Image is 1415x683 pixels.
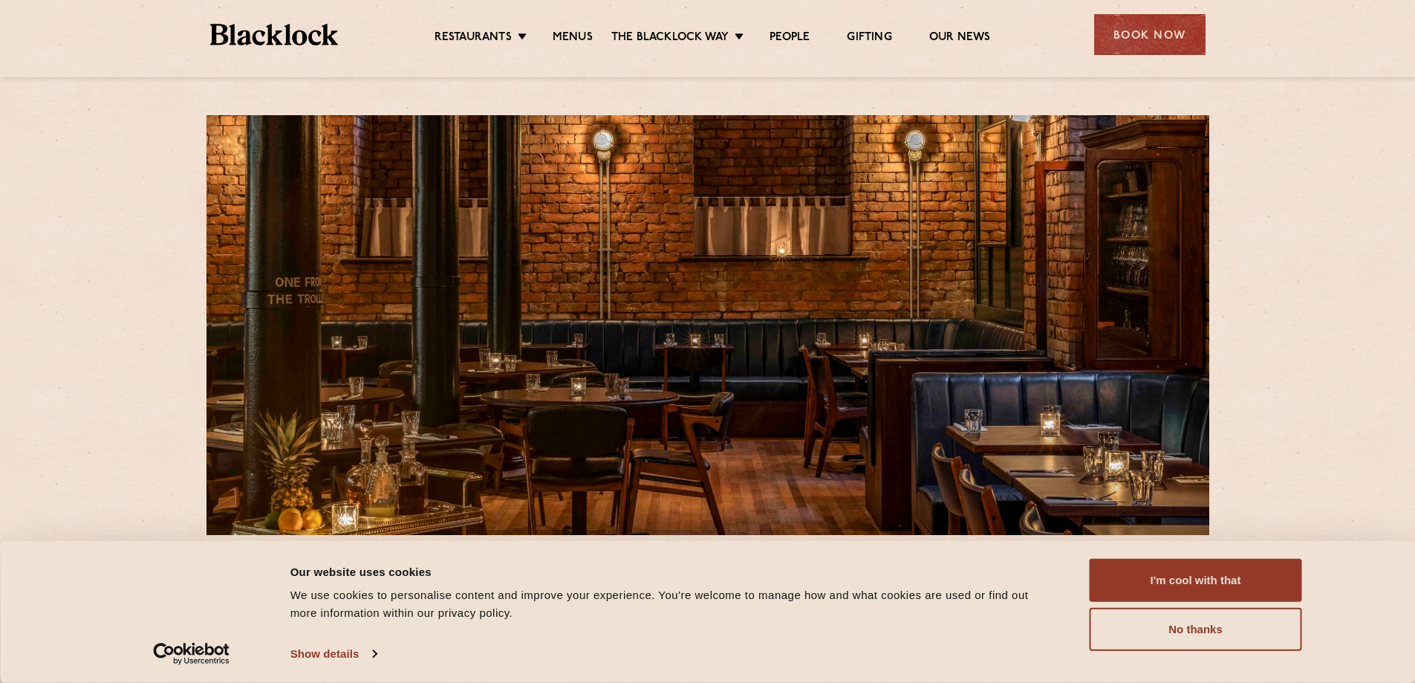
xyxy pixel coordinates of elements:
[1090,608,1302,651] button: No thanks
[210,24,339,45] img: BL_Textured_Logo-footer-cropped.svg
[290,563,1056,580] div: Our website uses cookies
[290,586,1056,622] div: We use cookies to personalise content and improve your experience. You're welcome to manage how a...
[435,30,512,47] a: Restaurants
[929,30,991,47] a: Our News
[290,643,377,665] a: Show details
[553,30,593,47] a: Menus
[1094,14,1206,55] div: Book Now
[126,643,256,665] a: Usercentrics Cookiebot - opens in a new window
[611,30,729,47] a: The Blacklock Way
[847,30,891,47] a: Gifting
[770,30,810,47] a: People
[1090,559,1302,602] button: I'm cool with that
